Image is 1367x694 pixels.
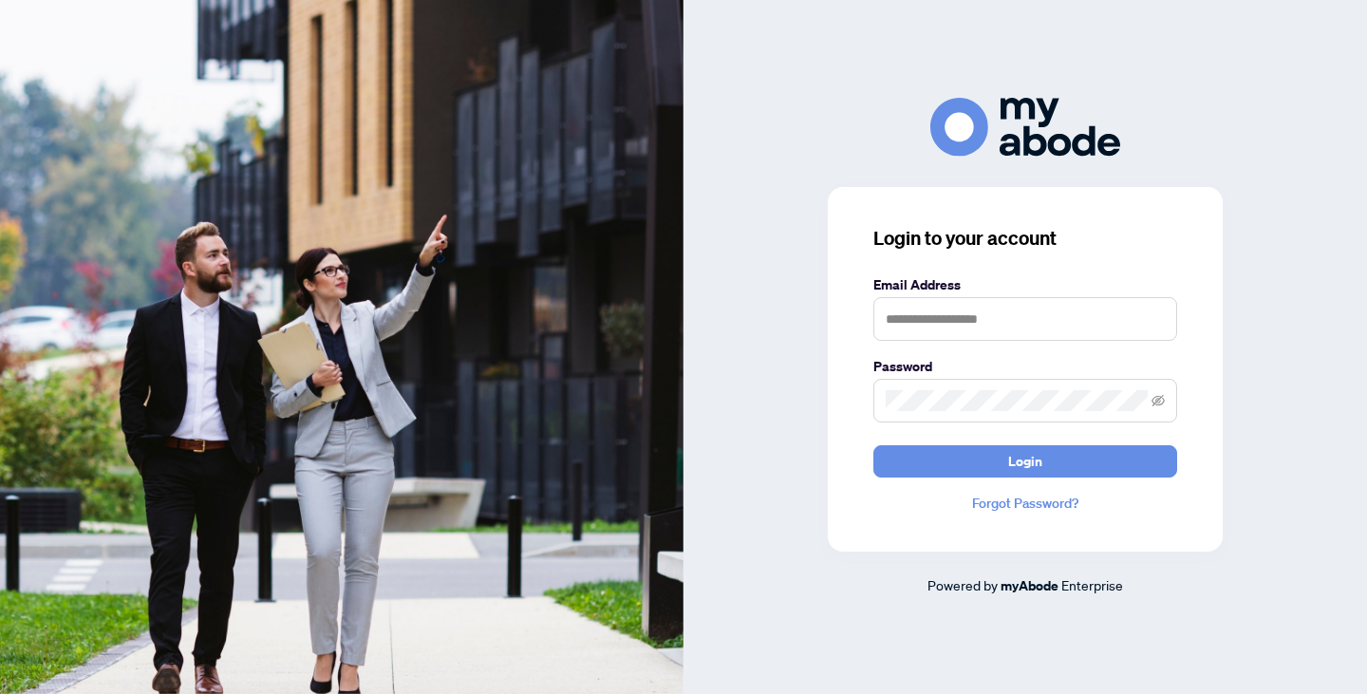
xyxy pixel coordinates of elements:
a: Forgot Password? [873,493,1177,514]
span: eye-invisible [1152,394,1165,407]
img: ma-logo [930,98,1120,156]
label: Password [873,356,1177,377]
button: Login [873,445,1177,478]
span: Enterprise [1061,576,1123,593]
label: Email Address [873,274,1177,295]
span: Login [1008,446,1042,477]
h3: Login to your account [873,225,1177,252]
a: myAbode [1001,575,1058,596]
span: Powered by [927,576,998,593]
